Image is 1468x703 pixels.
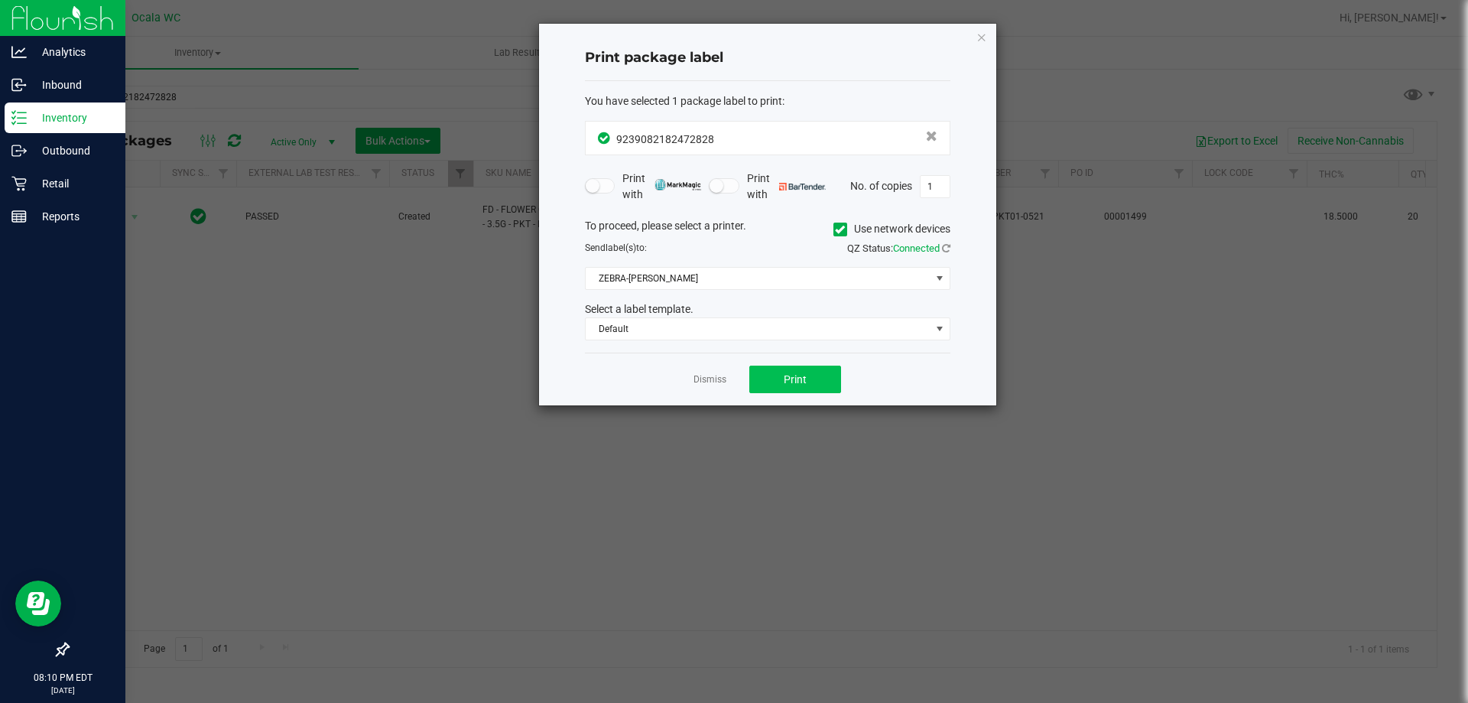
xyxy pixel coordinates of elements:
h4: Print package label [585,48,950,68]
p: Analytics [27,43,119,61]
span: label(s) [606,242,636,253]
span: ZEBRA-[PERSON_NAME] [586,268,930,289]
span: You have selected 1 package label to print [585,95,782,107]
button: Print [749,366,841,393]
inline-svg: Reports [11,209,27,224]
span: Print [784,373,807,386]
span: Connected [893,242,940,254]
span: Print with [622,171,701,203]
span: 9239082182472828 [616,133,714,145]
p: Outbound [27,142,119,160]
inline-svg: Retail [11,176,27,191]
p: Inventory [27,109,119,127]
p: Inbound [27,76,119,94]
iframe: Resource center [15,581,61,627]
div: Select a label template. [573,301,962,317]
p: [DATE] [7,685,119,696]
a: Dismiss [693,373,726,386]
inline-svg: Inventory [11,110,27,125]
inline-svg: Outbound [11,143,27,158]
span: Send to: [585,242,647,253]
inline-svg: Analytics [11,44,27,60]
inline-svg: Inbound [11,77,27,93]
span: Print with [747,171,826,203]
div: : [585,93,950,109]
span: Default [586,318,930,340]
p: Reports [27,207,119,226]
span: No. of copies [850,179,912,191]
img: mark_magic_cybra.png [654,179,701,190]
p: Retail [27,174,119,193]
p: 08:10 PM EDT [7,671,119,685]
div: To proceed, please select a printer. [573,218,962,241]
span: QZ Status: [847,242,950,254]
label: Use network devices [833,221,950,237]
span: In Sync [598,130,612,146]
img: bartender.png [779,183,826,190]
